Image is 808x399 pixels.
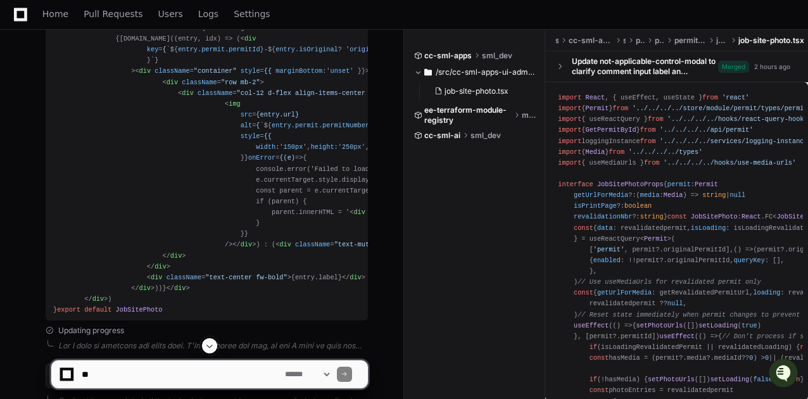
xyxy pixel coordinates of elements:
[640,126,656,134] span: from
[350,46,381,53] span: original
[628,148,702,156] span: '../../../../types'
[353,208,365,216] span: div
[315,24,408,32] span: "title mb-4 text-center"
[660,332,695,340] span: useEffect
[753,289,780,296] span: loading
[574,289,593,296] span: const
[667,256,730,264] span: originalPermitId
[89,132,153,142] a: Powered byPylon
[126,133,153,142] span: Pylon
[241,111,252,118] span: src
[597,180,664,188] span: JobSitePhotoProps
[221,79,260,86] span: "row mb-2"
[229,100,240,108] span: img
[264,67,272,75] span: {{
[698,322,738,329] span: setLoading
[593,256,621,264] span: enabled
[624,202,652,210] span: boolean
[558,94,581,101] span: import
[248,154,275,161] span: onError
[311,143,338,151] span: height:
[170,252,182,260] span: div
[174,284,186,292] span: div
[702,94,718,101] span: from
[640,213,664,220] span: string
[167,284,190,292] span: </ >
[574,224,593,232] span: const
[691,213,738,220] span: JobSitePhoto
[742,213,761,220] span: React
[621,332,652,340] span: permitId
[424,51,472,61] span: cc-sml-apps
[13,51,230,71] div: Welcome
[350,274,361,281] span: div
[664,246,726,253] span: originalPermitId
[178,89,463,97] span: < = >
[158,24,198,32] span: "row mb-1"
[163,46,167,53] span: {
[283,143,303,151] span: 150px
[424,65,432,80] svg: Directory
[667,213,687,220] span: const
[593,246,624,253] span: 'permit'
[264,46,268,53] span: -
[194,67,237,75] span: "container"
[640,137,656,145] span: from
[163,79,264,86] span: < = >
[205,274,287,281] span: "text-center fw-bold"
[623,35,626,46] span: src
[58,326,124,336] span: Updating progress
[574,213,632,220] span: revalidationNbr
[702,191,726,199] span: string
[742,322,757,329] span: true
[279,154,295,161] span: {(e)
[730,191,746,199] span: null
[722,94,749,101] span: 'react'
[147,46,158,53] span: key
[139,67,151,75] span: div
[482,51,512,61] span: sml_dev
[350,208,486,216] span: < = >
[716,35,728,46] span: job-site
[13,13,38,38] img: PlayerZero
[664,191,683,199] span: Media
[234,10,270,18] span: Settings
[555,35,558,46] span: src
[578,278,761,286] span: // Use useMediaUrls for revalidated permit only
[414,62,536,82] button: /src/cc-sml-apps-ui-admin/src/pages/permit/permit-summary/job-site
[279,241,291,248] span: div
[445,86,508,96] span: job-site-photo.tsx
[698,332,718,340] span: () =>
[674,35,706,46] span: permit-summary
[424,130,460,141] span: cc-sml-ai
[667,115,808,123] span: '../../../../hooks/react-query-hook'
[43,107,160,117] div: We're available if you need us!
[275,24,310,32] span: className
[256,143,279,151] span: width:
[558,115,581,123] span: import
[558,148,581,156] span: import
[275,241,427,248] span: < = >
[424,105,512,125] span: ee-terraform-module-registry
[342,274,365,281] span: </ >
[104,24,115,32] span: div
[42,10,68,18] span: Home
[738,35,804,46] span: job-site-photo.tsx
[331,67,350,75] span: unset
[558,104,581,112] span: import
[640,191,660,199] span: media
[215,98,230,113] button: Start new chat
[558,126,581,134] span: import
[256,24,412,32] span: < = >
[155,263,166,270] span: div
[470,130,501,141] span: sml_dev
[585,94,605,101] span: React
[260,24,272,32] span: div
[135,67,369,75] span: < = = ' ' }}>
[198,10,218,18] span: Logs
[158,10,183,18] span: Users
[574,191,628,199] span: getUrlForMedia
[522,110,536,120] span: main
[609,148,624,156] span: from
